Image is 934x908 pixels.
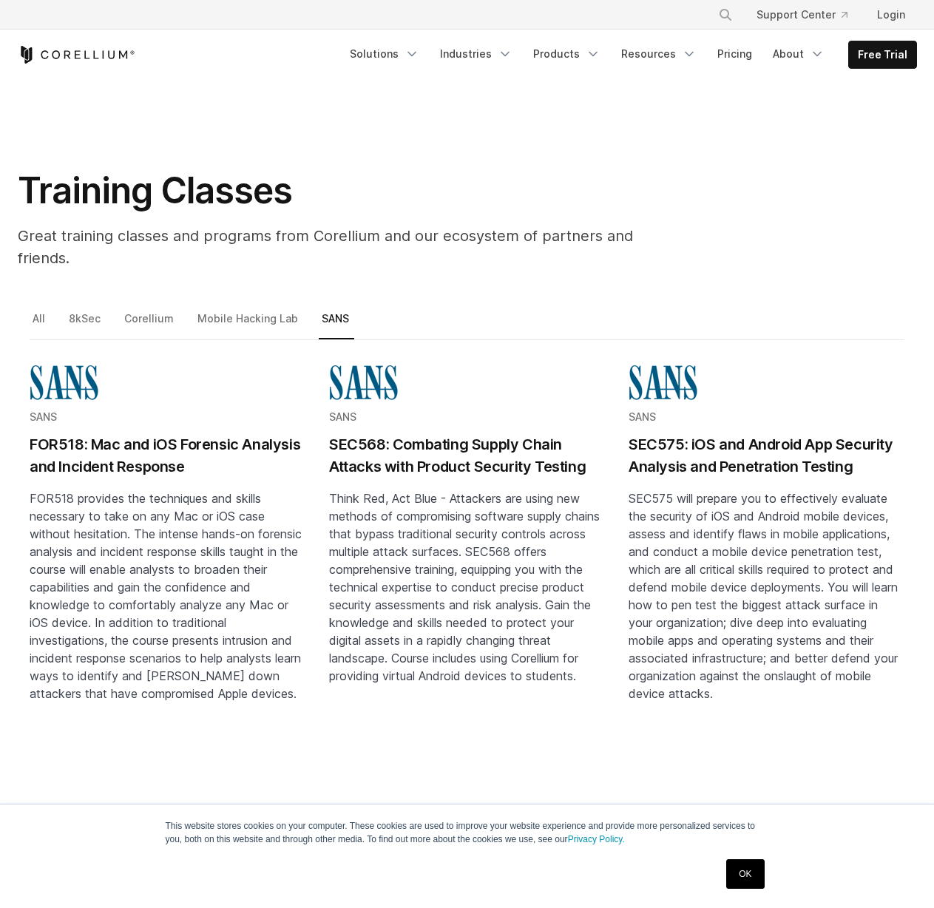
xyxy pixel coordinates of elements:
a: All [30,309,50,340]
a: Pricing [708,41,761,67]
a: Login [865,1,917,28]
a: Free Trial [849,41,916,68]
span: FOR518 provides the techniques and skills necessary to take on any Mac or iOS case without hesita... [30,491,302,701]
h2: SEC568: Combating Supply Chain Attacks with Product Security Testing [329,433,605,478]
button: Search [712,1,739,28]
a: Privacy Policy. [568,834,625,844]
span: SANS [629,410,656,423]
a: Blog post summary: FOR518: Mac and iOS Forensic Analysis and Incident Response [30,364,305,750]
span: Think Red, Act Blue - Attackers are using new methods of compromising software supply chains that... [329,491,600,683]
a: Blog post summary: SEC568: Combating Supply Chain Attacks with Product Security Testing [329,364,605,750]
div: Navigation Menu [341,41,917,69]
span: SANS [30,410,57,423]
a: SANS [319,309,354,340]
a: Support Center [745,1,859,28]
img: sans-logo-cropped [30,364,99,401]
a: Corellium Home [18,46,135,64]
h1: Training Classes [18,169,683,213]
a: Products [524,41,609,67]
h2: FOR518: Mac and iOS Forensic Analysis and Incident Response [30,433,305,478]
div: Navigation Menu [700,1,917,28]
a: OK [726,859,764,889]
p: SEC575 will prepare you to effectively evaluate the security of iOS and Android mobile devices, a... [629,489,904,702]
a: Industries [431,41,521,67]
span: SANS [329,410,356,423]
a: Solutions [341,41,428,67]
a: Resources [612,41,705,67]
p: Great training classes and programs from Corellium and our ecosystem of partners and friends. [18,225,683,269]
a: Mobile Hacking Lab [194,309,303,340]
h2: SEC575: iOS and Android App Security Analysis and Penetration Testing [629,433,904,478]
a: Corellium [121,309,179,340]
img: sans-logo-cropped [629,364,698,401]
p: This website stores cookies on your computer. These cookies are used to improve your website expe... [166,819,769,846]
a: 8kSec [66,309,106,340]
a: Blog post summary: SEC575: iOS and Android App Security Analysis and Penetration Testing [629,364,904,750]
a: About [764,41,833,67]
img: sans-logo-cropped [329,364,399,401]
